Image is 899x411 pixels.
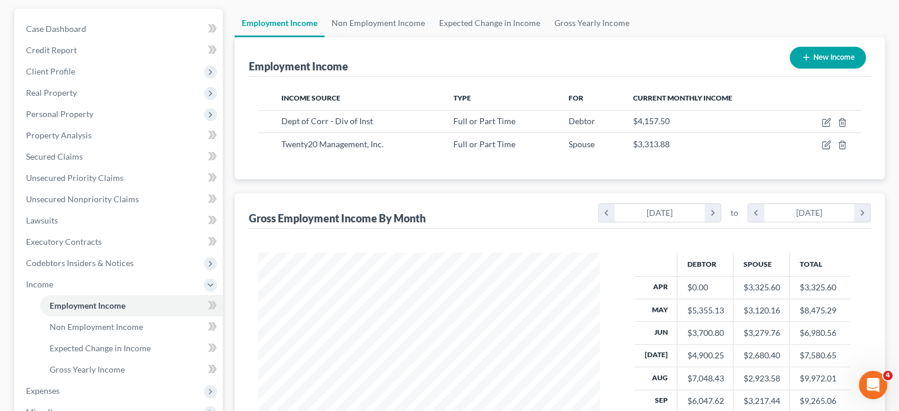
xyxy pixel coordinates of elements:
div: $3,700.80 [687,327,723,339]
span: Non Employment Income [50,322,143,332]
span: Personal Property [26,109,93,119]
div: Employment Income [249,59,348,73]
div: $2,923.58 [743,373,780,384]
span: Lawsuits [26,215,58,225]
div: $5,355.13 [687,305,723,316]
div: $6,047.62 [687,395,723,407]
div: [DATE] [764,204,855,222]
div: $3,217.44 [743,395,780,407]
span: Income Source [281,93,340,102]
div: [DATE] [615,204,705,222]
a: Gross Yearly Income [40,359,223,380]
span: Debtor [569,116,595,126]
span: Type [453,93,471,102]
span: Unsecured Nonpriority Claims [26,194,139,204]
th: Total [790,253,850,276]
td: $9,972.01 [790,367,850,390]
a: Expected Change in Income [432,9,547,37]
span: Full or Part Time [453,139,515,149]
i: chevron_right [705,204,721,222]
a: Non Employment Income [324,9,432,37]
span: Twenty20 Management, Inc. [281,139,384,149]
i: chevron_right [854,204,870,222]
span: $3,313.88 [633,139,670,149]
td: $6,980.56 [790,322,850,344]
span: Codebtors Insiders & Notices [26,258,134,268]
span: Full or Part Time [453,116,515,126]
div: $7,048.43 [687,373,723,384]
span: Expected Change in Income [50,343,151,353]
span: Client Profile [26,66,75,76]
a: Credit Report [17,40,223,61]
i: chevron_left [748,204,764,222]
span: $4,157.50 [633,116,670,126]
div: $3,279.76 [743,327,780,339]
span: Case Dashboard [26,24,86,34]
button: New Income [790,47,866,69]
span: Unsecured Priority Claims [26,173,124,183]
span: 4 [883,371,892,380]
span: to [731,207,738,219]
a: Property Analysis [17,125,223,146]
span: Spouse [569,139,595,149]
th: Debtor [677,253,734,276]
a: Non Employment Income [40,316,223,338]
a: Secured Claims [17,146,223,167]
span: Secured Claims [26,151,83,161]
th: [DATE] [635,344,677,367]
span: Executory Contracts [26,237,102,247]
div: $0.00 [687,281,723,293]
a: Unsecured Priority Claims [17,167,223,189]
a: Gross Yearly Income [547,9,637,37]
span: Property Analysis [26,130,92,140]
th: May [635,299,677,321]
div: $4,900.25 [687,349,723,361]
a: Unsecured Nonpriority Claims [17,189,223,210]
div: Gross Employment Income By Month [249,211,426,225]
a: Employment Income [40,295,223,316]
div: $3,325.60 [743,281,780,293]
span: Dept of Corr - Div of Inst [281,116,373,126]
a: Lawsuits [17,210,223,231]
span: Real Property [26,88,77,98]
span: Employment Income [50,300,125,310]
a: Expected Change in Income [40,338,223,359]
td: $7,580.65 [790,344,850,367]
iframe: Intercom live chat [859,371,887,399]
div: $2,680.40 [743,349,780,361]
td: $8,475.29 [790,299,850,321]
th: Spouse [734,253,790,276]
span: Gross Yearly Income [50,364,125,374]
div: $3,120.16 [743,305,780,316]
span: Income [26,279,53,289]
span: For [569,93,583,102]
a: Executory Contracts [17,231,223,253]
i: chevron_left [599,204,615,222]
span: Expenses [26,386,60,396]
span: Current Monthly Income [633,93,732,102]
th: Aug [635,367,677,390]
a: Employment Income [235,9,324,37]
td: $3,325.60 [790,276,850,299]
span: Credit Report [26,45,77,55]
th: Jun [635,322,677,344]
th: Apr [635,276,677,299]
a: Case Dashboard [17,18,223,40]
